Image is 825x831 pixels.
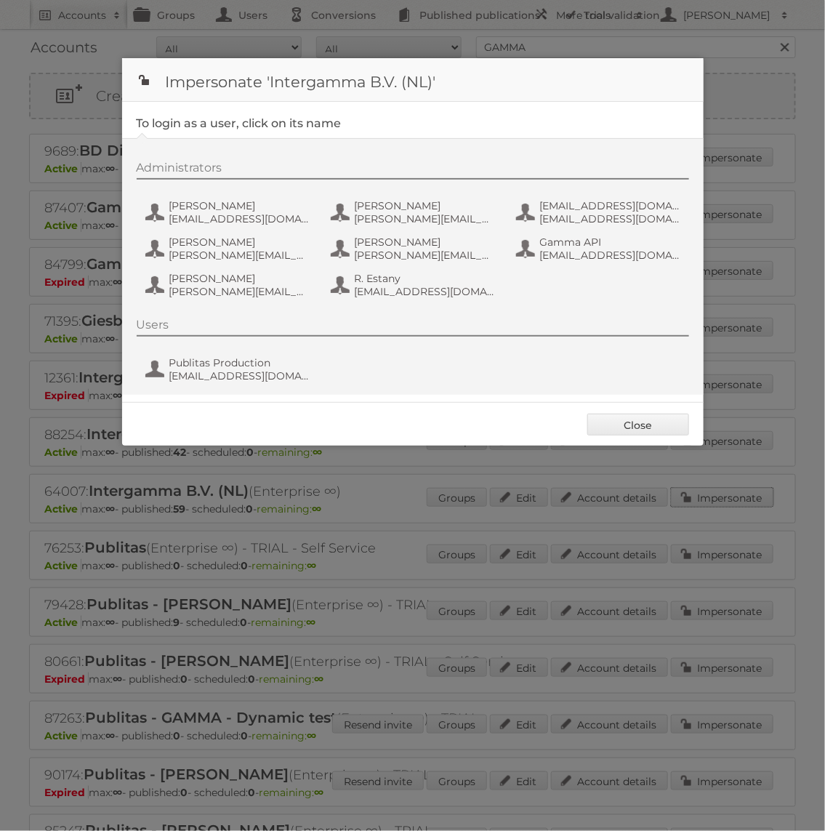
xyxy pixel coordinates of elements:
[144,234,315,263] button: [PERSON_NAME] [PERSON_NAME][EMAIL_ADDRESS][DOMAIN_NAME]
[169,212,310,225] span: [EMAIL_ADDRESS][DOMAIN_NAME]
[137,116,342,130] legend: To login as a user, click on its name
[515,234,685,263] button: Gamma API [EMAIL_ADDRESS][DOMAIN_NAME]
[169,285,310,298] span: [PERSON_NAME][EMAIL_ADDRESS][DOMAIN_NAME]
[169,369,310,382] span: [EMAIL_ADDRESS][DOMAIN_NAME]
[122,58,704,102] h1: Impersonate 'Intergamma B.V. (NL)'
[329,234,500,263] button: [PERSON_NAME] [PERSON_NAME][EMAIL_ADDRESS][DOMAIN_NAME]
[587,414,689,435] a: Close
[540,212,681,225] span: [EMAIL_ADDRESS][DOMAIN_NAME]
[329,270,500,300] button: R. Estany [EMAIL_ADDRESS][DOMAIN_NAME]
[540,199,681,212] span: [EMAIL_ADDRESS][DOMAIN_NAME]
[355,272,496,285] span: R. Estany
[144,270,315,300] button: [PERSON_NAME] [PERSON_NAME][EMAIL_ADDRESS][DOMAIN_NAME]
[540,249,681,262] span: [EMAIL_ADDRESS][DOMAIN_NAME]
[355,249,496,262] span: [PERSON_NAME][EMAIL_ADDRESS][DOMAIN_NAME]
[329,198,500,227] button: [PERSON_NAME] [PERSON_NAME][EMAIL_ADDRESS][DOMAIN_NAME]
[355,212,496,225] span: [PERSON_NAME][EMAIL_ADDRESS][DOMAIN_NAME]
[355,236,496,249] span: [PERSON_NAME]
[137,318,689,337] div: Users
[540,236,681,249] span: Gamma API
[144,355,315,384] button: Publitas Production [EMAIL_ADDRESS][DOMAIN_NAME]
[355,285,496,298] span: [EMAIL_ADDRESS][DOMAIN_NAME]
[169,249,310,262] span: [PERSON_NAME][EMAIL_ADDRESS][DOMAIN_NAME]
[355,199,496,212] span: [PERSON_NAME]
[169,236,310,249] span: [PERSON_NAME]
[169,272,310,285] span: [PERSON_NAME]
[144,198,315,227] button: [PERSON_NAME] [EMAIL_ADDRESS][DOMAIN_NAME]
[137,161,689,180] div: Administrators
[515,198,685,227] button: [EMAIL_ADDRESS][DOMAIN_NAME] [EMAIL_ADDRESS][DOMAIN_NAME]
[169,199,310,212] span: [PERSON_NAME]
[169,356,310,369] span: Publitas Production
